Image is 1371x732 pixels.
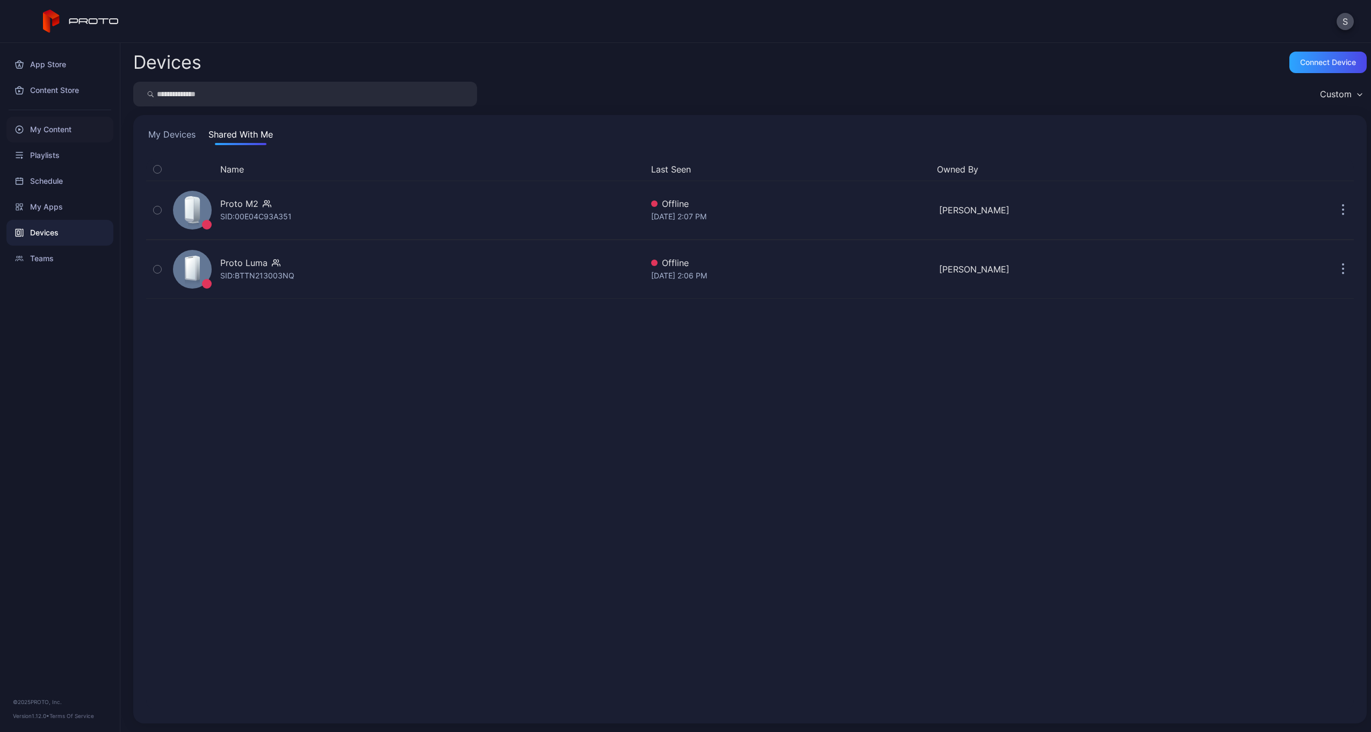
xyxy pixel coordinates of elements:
div: SID: BTTN213003NQ [220,269,294,282]
button: S [1337,13,1354,30]
div: Custom [1320,89,1352,99]
a: My Apps [6,194,113,220]
a: Terms Of Service [49,713,94,719]
a: Schedule [6,168,113,194]
button: Connect device [1289,52,1367,73]
a: Content Store [6,77,113,103]
div: [DATE] 2:07 PM [651,210,930,223]
button: My Devices [146,128,198,145]
button: Last Seen [651,163,928,176]
div: Proto Luma [220,256,268,269]
h2: Devices [133,53,201,72]
button: Owned By [937,163,1214,176]
div: [PERSON_NAME] [939,263,1218,276]
a: My Content [6,117,113,142]
div: Offline [651,256,930,269]
a: App Store [6,52,113,77]
div: [DATE] 2:06 PM [651,269,930,282]
div: © 2025 PROTO, Inc. [13,698,107,706]
a: Teams [6,246,113,271]
a: Playlists [6,142,113,168]
button: Name [220,163,244,176]
div: Proto M2 [220,197,258,210]
span: Version 1.12.0 • [13,713,49,719]
button: Shared With Me [206,128,275,145]
a: Devices [6,220,113,246]
div: Options [1332,163,1354,176]
div: Offline [651,197,930,210]
button: Custom [1315,82,1367,106]
div: Update Device [1223,163,1319,176]
div: [PERSON_NAME] [939,204,1218,217]
div: Connect device [1300,58,1356,67]
div: SID: 00E04C93A351 [220,210,292,223]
